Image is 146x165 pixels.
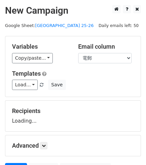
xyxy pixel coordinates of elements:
h5: Variables [12,43,68,50]
div: Loading... [12,107,134,125]
h2: New Campaign [5,5,141,16]
button: Save [48,80,65,90]
h5: Recipients [12,107,134,115]
a: Daily emails left: 50 [96,23,141,28]
a: [GEOGRAPHIC_DATA] 25-26 [35,23,94,28]
a: Load... [12,80,38,90]
h5: Email column [78,43,134,50]
small: Google Sheet: [5,23,94,28]
h5: Advanced [12,142,134,149]
span: Daily emails left: 50 [96,22,141,29]
a: Copy/paste... [12,53,53,63]
a: Templates [12,70,41,77]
